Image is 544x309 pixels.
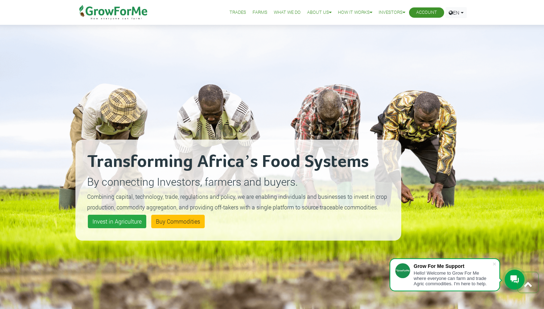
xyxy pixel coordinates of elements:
[307,9,331,16] a: About Us
[87,193,387,211] small: Combining capital, technology, trade, regulations and policy, we are enabling individuals and bus...
[229,9,246,16] a: Trades
[151,215,205,228] a: Buy Commodities
[338,9,372,16] a: How it Works
[446,7,467,18] a: EN
[87,151,390,173] h2: Transforming Africa’s Food Systems
[414,263,492,269] div: Grow For Me Support
[416,9,437,16] a: Account
[253,9,267,16] a: Farms
[414,270,492,286] div: Hello! Welcome to Grow For Me where everyone can farm and trade Agric commodities. I'm here to help.
[88,215,146,228] a: Invest in Agriculture
[379,9,405,16] a: Investors
[274,9,301,16] a: What We Do
[87,174,390,190] p: By connecting Investors, farmers and buyers.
